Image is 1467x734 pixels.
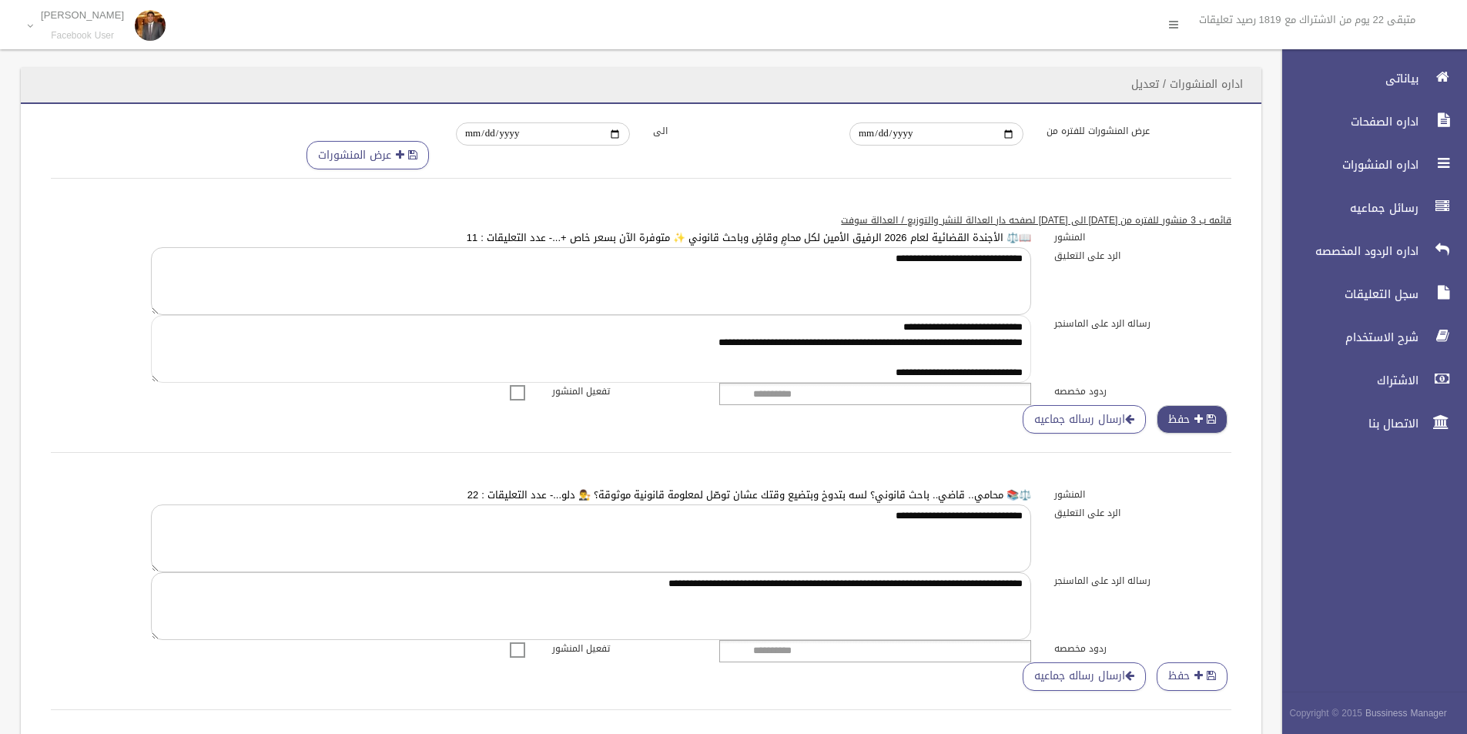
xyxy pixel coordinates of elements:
a: اداره الصفحات [1269,105,1467,139]
span: رسائل جماعيه [1269,200,1423,216]
span: اداره المنشورات [1269,157,1423,173]
span: الاتصال بنا [1269,416,1423,431]
span: شرح الاستخدام [1269,330,1423,345]
label: الرد على التعليق [1043,504,1243,521]
small: Facebook User [41,30,124,42]
a: الاشتراك [1269,364,1467,397]
a: الاتصال بنا [1269,407,1467,441]
button: حفظ [1157,662,1228,691]
span: بياناتى [1269,71,1423,86]
label: الى [641,122,839,139]
header: اداره المنشورات / تعديل [1113,69,1261,99]
strong: Bussiness Manager [1365,705,1447,722]
span: الاشتراك [1269,373,1423,388]
a: ارسال رساله جماعيه [1023,662,1146,691]
a: ⚖️📚 محامي.. قاضي.. باحث قانوني؟ لسه بتدوخ وبتضيع وقتك عشان توصّل لمعلومة قانونية موثوقة؟ 👨‍⚖️ دلو... [467,485,1031,504]
span: اداره الصفحات [1269,114,1423,129]
label: تفعيل المنشور [541,383,741,400]
label: ردود مخصصه [1043,640,1243,657]
span: اداره الردود المخصصه [1269,243,1423,259]
label: المنشور [1043,229,1243,246]
a: رسائل جماعيه [1269,191,1467,225]
label: المنشور [1043,486,1243,503]
span: سجل التعليقات [1269,287,1423,302]
button: حفظ [1157,405,1228,434]
button: عرض المنشورات [306,141,429,169]
a: ارسال رساله جماعيه [1023,405,1146,434]
a: شرح الاستخدام [1269,320,1467,354]
label: تفعيل المنشور [541,640,741,657]
label: ردود مخصصه [1043,383,1243,400]
a: 📖⚖️ الأجندة القضائية لعام 2026 الرفيق الأمين لكل محامٍ وقاضٍ وباحث قانوني ✨ متوفرة الآن بسعر خاص ... [467,228,1031,247]
a: اداره المنشورات [1269,148,1467,182]
label: رساله الرد على الماسنجر [1043,572,1243,589]
a: سجل التعليقات [1269,277,1467,311]
label: الرد على التعليق [1043,247,1243,264]
a: بياناتى [1269,62,1467,96]
p: [PERSON_NAME] [41,9,124,21]
label: عرض المنشورات للفتره من [1035,122,1232,139]
span: Copyright © 2015 [1289,705,1362,722]
u: قائمه ب 3 منشور للفتره من [DATE] الى [DATE] لصفحه دار العدالة للنشر والتوزيع / العدالة سوفت [841,212,1231,229]
a: اداره الردود المخصصه [1269,234,1467,268]
label: رساله الرد على الماسنجر [1043,315,1243,332]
